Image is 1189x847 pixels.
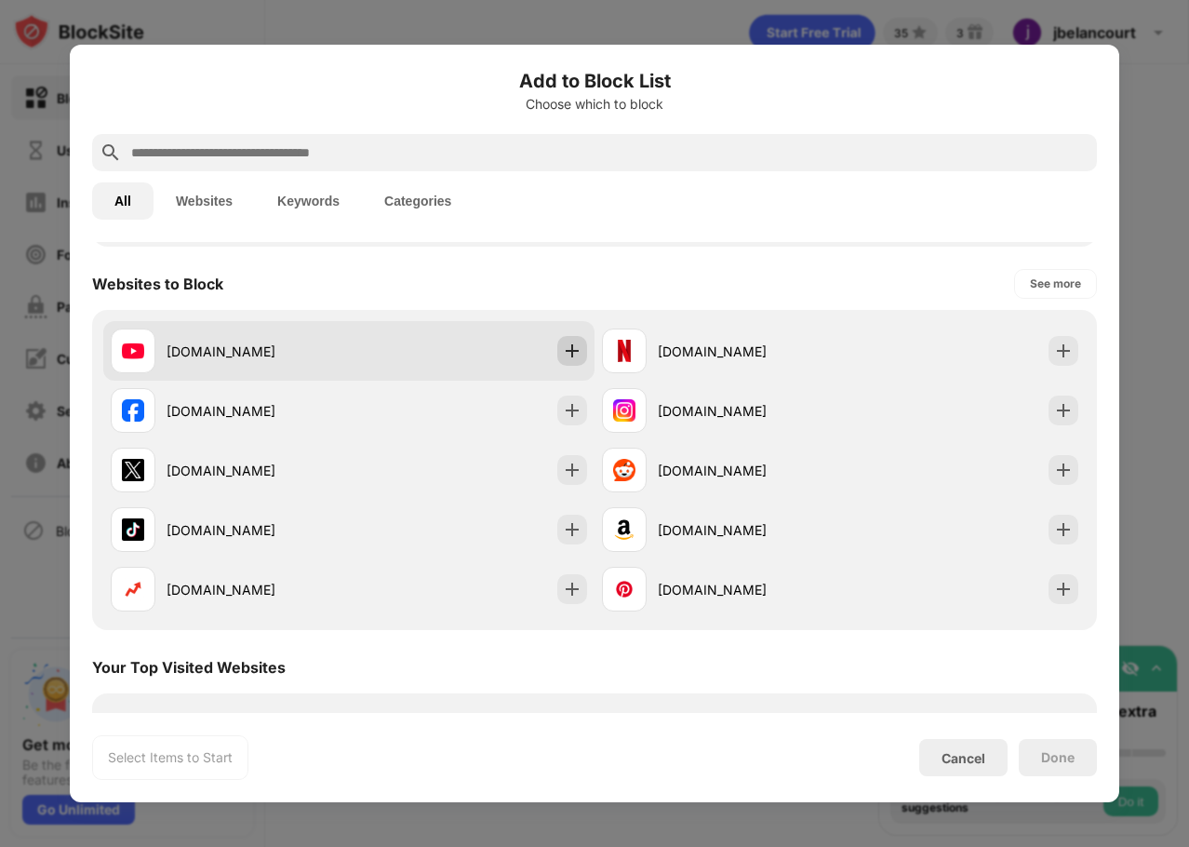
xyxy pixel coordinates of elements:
[942,750,985,766] div: Cancel
[658,342,840,361] div: [DOMAIN_NAME]
[92,97,1097,112] div: Choose which to block
[100,141,122,164] img: search.svg
[92,658,286,677] div: Your Top Visited Websites
[122,578,144,600] img: favicons
[167,580,349,599] div: [DOMAIN_NAME]
[122,340,144,362] img: favicons
[658,580,840,599] div: [DOMAIN_NAME]
[613,459,635,481] img: favicons
[92,67,1097,95] h6: Add to Block List
[167,401,349,421] div: [DOMAIN_NAME]
[92,275,223,293] div: Websites to Block
[613,518,635,541] img: favicons
[108,748,233,767] div: Select Items to Start
[122,459,144,481] img: favicons
[1041,750,1075,765] div: Done
[167,342,349,361] div: [DOMAIN_NAME]
[154,182,255,220] button: Websites
[122,518,144,541] img: favicons
[613,399,635,422] img: favicons
[167,520,349,540] div: [DOMAIN_NAME]
[658,461,840,480] div: [DOMAIN_NAME]
[167,461,349,480] div: [DOMAIN_NAME]
[613,578,635,600] img: favicons
[1030,275,1081,293] div: See more
[362,182,474,220] button: Categories
[658,401,840,421] div: [DOMAIN_NAME]
[255,182,362,220] button: Keywords
[613,340,635,362] img: favicons
[658,520,840,540] div: [DOMAIN_NAME]
[92,182,154,220] button: All
[122,399,144,422] img: favicons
